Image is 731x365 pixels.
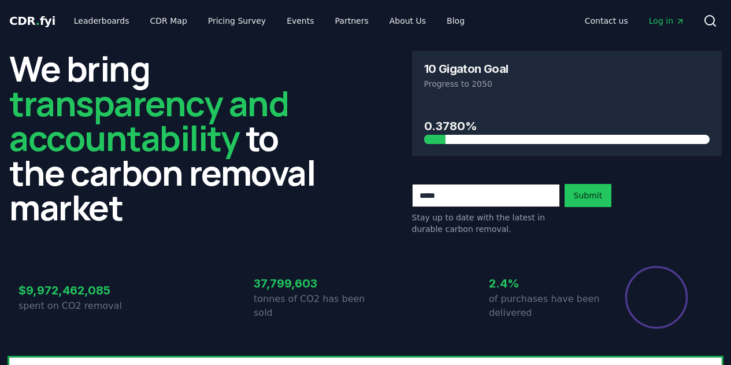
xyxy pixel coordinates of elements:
[565,184,612,207] button: Submit
[640,10,694,31] a: Log in
[9,13,55,29] a: CDR.fyi
[277,10,323,31] a: Events
[254,292,366,320] p: tonnes of CO2 has been sold
[576,10,694,31] nav: Main
[18,282,131,299] h3: $9,972,462,085
[576,10,637,31] a: Contact us
[424,78,710,90] p: Progress to 2050
[489,292,601,320] p: of purchases have been delivered
[9,14,55,28] span: CDR fyi
[18,299,131,313] p: spent on CO2 removal
[624,265,689,330] div: Percentage of sales delivered
[489,275,601,292] h3: 2.4%
[412,212,560,235] p: Stay up to date with the latest in durable carbon removal.
[199,10,275,31] a: Pricing Survey
[424,117,710,135] h3: 0.3780%
[254,275,366,292] h3: 37,799,603
[9,79,288,161] span: transparency and accountability
[424,63,509,75] h3: 10 Gigaton Goal
[141,10,196,31] a: CDR Map
[36,14,40,28] span: .
[9,51,320,224] h2: We bring to the carbon removal market
[65,10,139,31] a: Leaderboards
[649,15,685,27] span: Log in
[437,10,474,31] a: Blog
[326,10,378,31] a: Partners
[380,10,435,31] a: About Us
[65,10,474,31] nav: Main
